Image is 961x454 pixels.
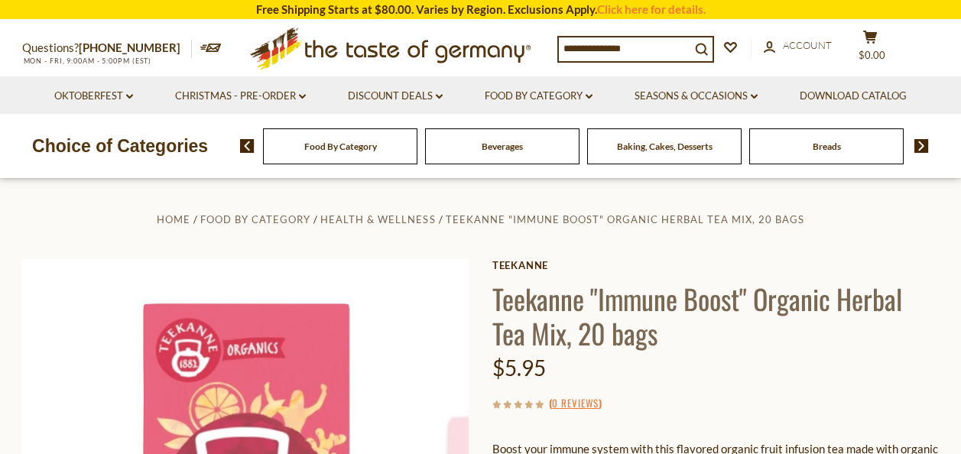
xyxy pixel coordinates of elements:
[175,88,306,105] a: Christmas - PRE-ORDER
[446,213,804,225] a: Teekanne "Immune Boost" Organic Herbal Tea Mix, 20 bags
[482,141,523,152] a: Beverages
[597,2,706,16] a: Click here for details.
[348,88,443,105] a: Discount Deals
[549,395,602,410] span: ( )
[552,395,599,412] a: 0 Reviews
[79,41,180,54] a: [PHONE_NUMBER]
[848,30,894,68] button: $0.00
[304,141,377,152] a: Food By Category
[492,355,546,381] span: $5.95
[783,39,832,51] span: Account
[157,213,190,225] a: Home
[22,38,192,58] p: Questions?
[320,213,435,225] a: Health & Wellness
[764,37,832,54] a: Account
[635,88,758,105] a: Seasons & Occasions
[485,88,593,105] a: Food By Category
[492,259,940,271] a: Teekanne
[617,141,713,152] a: Baking, Cakes, Desserts
[813,141,841,152] a: Breads
[54,88,133,105] a: Oktoberfest
[914,139,929,153] img: next arrow
[492,281,940,350] h1: Teekanne "Immune Boost" Organic Herbal Tea Mix, 20 bags
[22,57,152,65] span: MON - FRI, 9:00AM - 5:00PM (EST)
[859,49,885,61] span: $0.00
[200,213,310,225] a: Food By Category
[240,139,255,153] img: previous arrow
[800,88,907,105] a: Download Catalog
